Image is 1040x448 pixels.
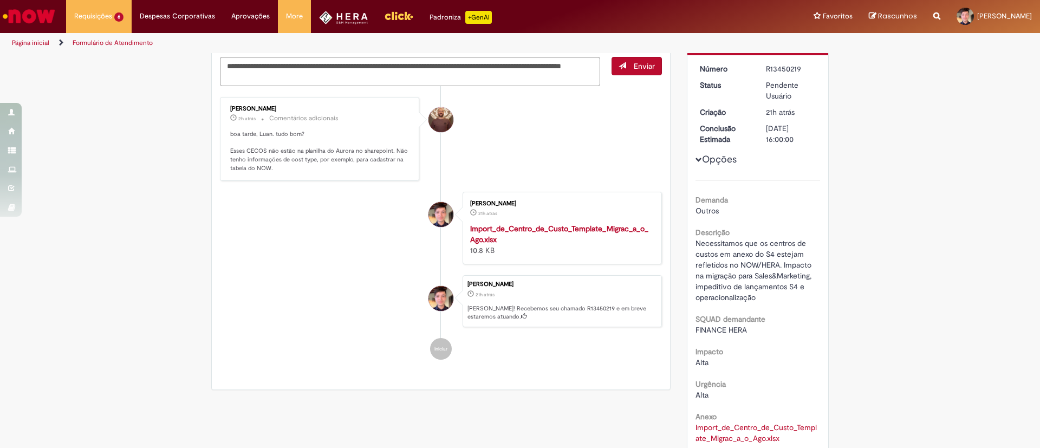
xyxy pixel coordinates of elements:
p: boa tarde, Luan. tudo bom? Esses CECOS não estão na planilha do Aurora no sharepoint. Não tenho i... [230,130,411,173]
dt: Criação [692,107,758,118]
div: Pendente Usuário [766,80,816,101]
a: Download de Import_de_Centro_de_Custo_Template_Migrac_a_o_Ago.xlsx [695,423,817,443]
span: More [286,11,303,22]
span: 21h atrás [478,210,497,217]
dt: Status [692,80,758,90]
img: ServiceNow [1,5,57,27]
ul: Histórico de tíquete [220,86,662,371]
time: 27/08/2025 13:31:43 [238,115,256,122]
time: 26/08/2025 18:39:33 [766,107,795,117]
div: [PERSON_NAME] [470,200,651,207]
span: 21h atrás [766,107,795,117]
img: click_logo_yellow_360x200.png [384,8,413,24]
div: Luan Pablo De Moraes [428,202,453,227]
span: Requisições [74,11,112,22]
span: Aprovações [231,11,270,22]
p: [PERSON_NAME]! Recebemos seu chamado R13450219 e em breve estaremos atuando. [467,304,656,321]
div: [DATE] 16:00:00 [766,123,816,145]
span: Rascunhos [878,11,917,21]
small: Comentários adicionais [269,114,339,123]
div: [PERSON_NAME] [467,281,656,288]
span: [PERSON_NAME] [977,11,1032,21]
button: Enviar [612,57,662,75]
dt: Número [692,63,758,74]
b: Anexo [695,412,717,421]
b: Urgência [695,379,726,389]
b: Descrição [695,228,730,237]
a: Formulário de Atendimento [73,38,153,47]
p: +GenAi [465,11,492,24]
b: Demanda [695,195,728,205]
a: Import_de_Centro_de_Custo_Template_Migrac_a_o_Ago.xlsx [470,224,648,244]
span: FINANCE HERA [695,325,747,335]
img: HeraLogo.png [319,11,368,24]
div: [PERSON_NAME] [230,106,411,112]
textarea: Digite sua mensagem aqui... [220,57,600,86]
span: Favoritos [823,11,853,22]
b: Impacto [695,347,723,356]
span: Outros [695,206,719,216]
span: Despesas Corporativas [140,11,215,22]
span: 2h atrás [238,115,256,122]
span: 21h atrás [476,291,495,298]
b: SQUAD demandante [695,314,765,324]
div: R13450219 [766,63,816,74]
span: Enviar [634,61,655,71]
span: 6 [114,12,123,22]
div: 26/08/2025 18:39:33 [766,107,816,118]
div: 10.8 KB [470,223,651,256]
li: Luan Pablo De Moraes [220,275,662,327]
time: 26/08/2025 18:39:25 [478,210,497,217]
span: Alta [695,358,708,367]
span: Alta [695,390,708,400]
ul: Trilhas de página [8,33,685,53]
dt: Conclusão Estimada [692,123,758,145]
time: 26/08/2025 18:39:33 [476,291,495,298]
div: Luan Pablo De Moraes [428,286,453,311]
a: Página inicial [12,38,49,47]
a: Rascunhos [869,11,917,22]
div: Eric Fedel Cazotto Oliveira [428,107,453,132]
span: Necessitamos que os centros de custos em anexo do S4 estejam refletidos no NOW/HERA. Impacto na m... [695,238,814,302]
div: Padroniza [430,11,492,24]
